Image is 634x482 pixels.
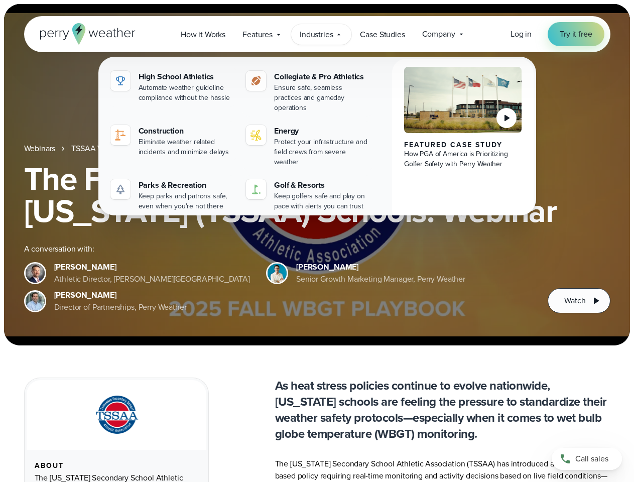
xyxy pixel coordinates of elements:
img: parks-icon-grey.svg [114,183,126,195]
div: Eliminate weather related incidents and minimize delays [139,137,234,157]
div: Automate weather guideline compliance without the hassle [139,83,234,103]
div: Featured Case Study [404,141,522,149]
a: How it Works [172,24,234,45]
div: High School Athletics [139,71,234,83]
nav: Breadcrumb [24,143,610,155]
span: Try it free [560,28,592,40]
a: Webinars [24,143,56,155]
span: How it Works [181,29,225,41]
div: Protect your infrastructure and field crews from severe weather [274,137,370,167]
a: Golf & Resorts Keep golfers safe and play on pace with alerts you can trust [242,175,374,215]
a: High School Athletics Automate weather guideline compliance without the hassle [106,67,238,107]
div: How PGA of America is Prioritizing Golfer Safety with Perry Weather [404,149,522,169]
div: Athletic Director, [PERSON_NAME][GEOGRAPHIC_DATA] [54,273,250,285]
a: Log in [511,28,532,40]
div: [PERSON_NAME] [296,261,465,273]
div: Construction [139,125,234,137]
div: Keep golfers safe and play on pace with alerts you can trust [274,191,370,211]
span: Case Studies [360,29,405,41]
span: Watch [564,295,585,307]
span: Features [242,29,273,41]
img: PGA of America, Frisco Campus [404,67,522,133]
span: Company [422,28,455,40]
a: construction perry weather Construction Eliminate weather related incidents and minimize delays [106,121,238,161]
a: TSSAA WBGT Fall Playbook [71,143,167,155]
p: As heat stress policies continue to evolve nationwide, [US_STATE] schools are feeling the pressur... [275,378,610,442]
a: Parks & Recreation Keep parks and patrons safe, even when you're not there [106,175,238,215]
img: proathletics-icon@2x-1.svg [250,75,262,87]
div: Collegiate & Pro Athletics [274,71,370,83]
a: Try it free [548,22,604,46]
img: construction perry weather [114,129,126,141]
div: A conversation with: [24,243,532,255]
div: [PERSON_NAME] [54,261,250,273]
div: Keep parks and patrons safe, even when you're not there [139,191,234,211]
a: Collegiate & Pro Athletics Ensure safe, seamless practices and gameday operations [242,67,374,117]
img: Brian Wyatt [26,264,45,283]
img: highschool-icon.svg [114,75,126,87]
img: TSSAA-Tennessee-Secondary-School-Athletic-Association.svg [83,392,150,438]
img: Jeff Wood [26,292,45,311]
div: Golf & Resorts [274,179,370,191]
div: Parks & Recreation [139,179,234,191]
div: Director of Partnerships, Perry Weather [54,301,187,313]
a: Call sales [552,448,622,470]
h1: The Fall WBGT Playbook for [US_STATE] (TSSAA) Schools: Webinar [24,163,610,227]
button: Watch [548,288,610,313]
div: Senior Growth Marketing Manager, Perry Weather [296,273,465,285]
div: About [35,462,198,470]
div: [PERSON_NAME] [54,289,187,301]
img: Spencer Patton, Perry Weather [268,264,287,283]
a: Energy Protect your infrastructure and field crews from severe weather [242,121,374,171]
div: Energy [274,125,370,137]
img: energy-icon@2x-1.svg [250,129,262,141]
img: golf-iconV2.svg [250,183,262,195]
a: Case Studies [351,24,413,45]
span: Industries [300,29,333,41]
a: PGA of America, Frisco Campus Featured Case Study How PGA of America is Prioritizing Golfer Safet... [392,59,534,223]
span: Call sales [575,453,608,465]
div: Ensure safe, seamless practices and gameday operations [274,83,370,113]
